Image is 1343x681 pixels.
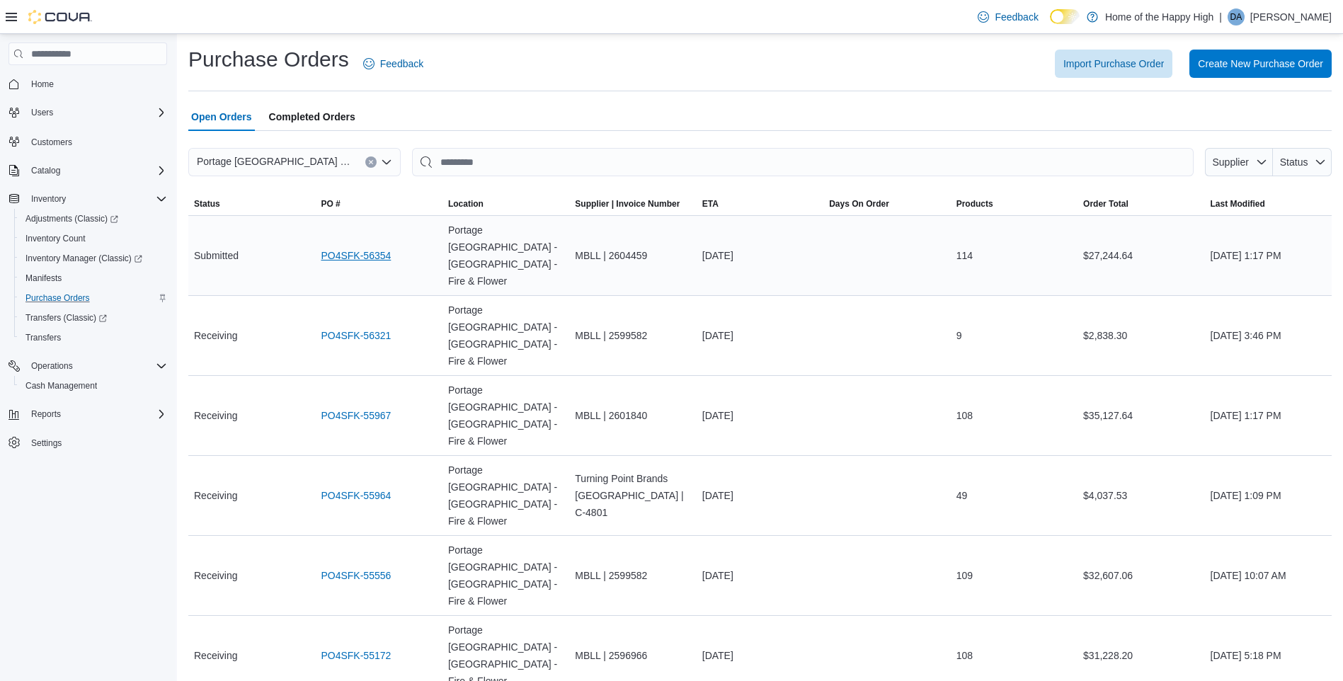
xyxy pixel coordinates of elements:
span: 108 [956,647,973,664]
button: Inventory [25,190,72,207]
span: Catalog [25,162,167,179]
a: Inventory Manager (Classic) [14,248,173,268]
span: ETA [702,198,719,210]
span: Reports [31,408,61,420]
div: [DATE] 1:09 PM [1205,481,1332,510]
button: Settings [3,433,173,453]
span: Customers [25,132,167,150]
div: [DATE] [697,641,823,670]
div: [DATE] [697,561,823,590]
button: Purchase Orders [14,288,173,308]
button: Location [442,193,569,215]
span: Purchase Orders [25,292,90,304]
span: Receiving [194,567,237,584]
button: Order Total [1078,193,1204,215]
p: | [1219,8,1222,25]
div: MBLL | 2596966 [569,641,696,670]
input: This is a search bar. After typing your query, hit enter to filter the results lower in the page. [412,148,1194,176]
a: PO4SFK-56354 [321,247,391,264]
img: Cova [28,10,92,24]
button: Manifests [14,268,173,288]
span: Customers [31,137,72,148]
a: Adjustments (Classic) [14,209,173,229]
span: Feedback [995,10,1038,24]
input: Dark Mode [1050,9,1080,24]
span: Days On Order [829,198,889,210]
span: Receiving [194,487,237,504]
button: Home [3,74,173,94]
div: $32,607.06 [1078,561,1204,590]
button: Clear input [365,156,377,168]
div: $27,244.64 [1078,241,1204,270]
div: Location [448,198,484,210]
div: Turning Point Brands [GEOGRAPHIC_DATA] | C-4801 [569,464,696,527]
h1: Purchase Orders [188,45,349,74]
div: MBLL | 2599582 [569,321,696,350]
span: Transfers [25,332,61,343]
span: Transfers [20,329,167,346]
button: Cash Management [14,376,173,396]
button: Reports [25,406,67,423]
button: Operations [3,356,173,376]
p: Home of the Happy High [1105,8,1213,25]
a: Purchase Orders [20,290,96,307]
span: Operations [25,357,167,374]
span: 114 [956,247,973,264]
span: Portage [GEOGRAPHIC_DATA] - [GEOGRAPHIC_DATA] - Fire & Flower [448,222,564,290]
button: Supplier [1205,148,1273,176]
span: Status [194,198,220,210]
button: Customers [3,131,173,151]
span: Receiving [194,647,237,664]
span: Portage [GEOGRAPHIC_DATA] - [GEOGRAPHIC_DATA] - Fire & Flower [448,462,564,530]
div: [DATE] [697,481,823,510]
span: Portage [GEOGRAPHIC_DATA] - [GEOGRAPHIC_DATA] - Fire & Flower [197,153,351,170]
span: Supplier [1213,156,1249,168]
p: [PERSON_NAME] [1250,8,1332,25]
a: PO4SFK-55172 [321,647,391,664]
a: PO4SFK-55556 [321,567,391,584]
span: Supplier | Invoice Number [575,198,680,210]
span: Inventory Count [25,233,86,244]
span: Submitted [194,247,239,264]
span: Portage [GEOGRAPHIC_DATA] - [GEOGRAPHIC_DATA] - Fire & Flower [448,542,564,610]
span: Products [956,198,993,210]
span: Adjustments (Classic) [25,213,118,224]
span: Portage [GEOGRAPHIC_DATA] - [GEOGRAPHIC_DATA] - Fire & Flower [448,302,564,370]
span: 109 [956,567,973,584]
div: $31,228.20 [1078,641,1204,670]
span: Adjustments (Classic) [20,210,167,227]
div: $2,838.30 [1078,321,1204,350]
div: Dani Aymont [1228,8,1245,25]
button: Catalog [3,161,173,181]
button: Catalog [25,162,66,179]
span: Home [25,75,167,93]
button: Users [25,104,59,121]
a: PO4SFK-55964 [321,487,391,504]
a: Feedback [972,3,1044,31]
a: Inventory Manager (Classic) [20,250,148,267]
a: Feedback [358,50,429,78]
a: Cash Management [20,377,103,394]
div: [DATE] [697,401,823,430]
a: Home [25,76,59,93]
span: Inventory Manager (Classic) [25,253,142,264]
span: Settings [25,434,167,452]
span: Receiving [194,327,237,344]
span: Inventory Count [20,230,167,247]
span: Create New Purchase Order [1198,57,1323,71]
button: Products [951,193,1078,215]
span: Settings [31,437,62,449]
span: 108 [956,407,973,424]
a: Transfers (Classic) [20,309,113,326]
div: [DATE] 10:07 AM [1205,561,1332,590]
span: Status [1280,156,1308,168]
nav: Complex example [8,68,167,490]
div: $35,127.64 [1078,401,1204,430]
span: Transfers (Classic) [20,309,167,326]
span: Home [31,79,54,90]
span: Manifests [25,273,62,284]
a: Adjustments (Classic) [20,210,124,227]
span: Order Total [1083,198,1128,210]
button: Days On Order [823,193,950,215]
